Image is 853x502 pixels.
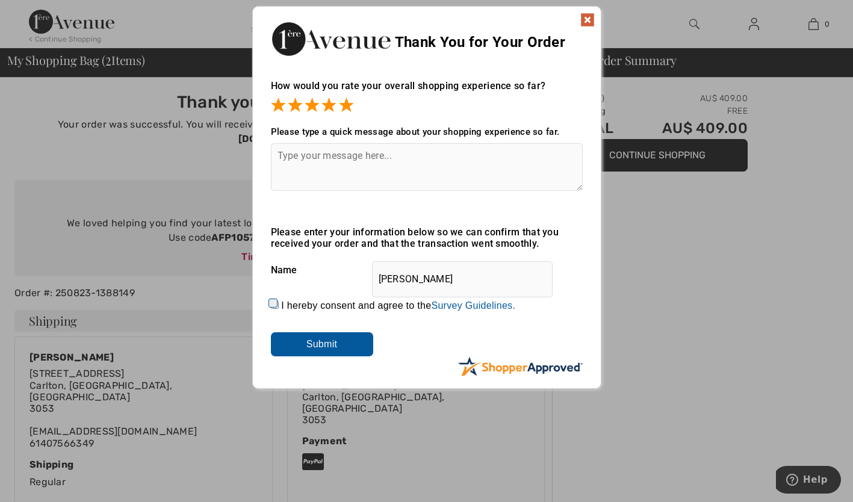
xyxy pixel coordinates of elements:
a: Survey Guidelines. [431,300,515,311]
span: Help [27,8,52,19]
span: Thank You for Your Order [395,34,565,51]
div: Please enter your information below so we can confirm that you received your order and that the t... [271,226,583,249]
input: Submit [271,332,373,356]
img: x [580,13,595,27]
div: How would you rate your overall shopping experience so far? [271,68,583,114]
label: I hereby consent and agree to the [281,300,515,311]
div: Please type a quick message about your shopping experience so far. [271,126,583,137]
img: Thank You for Your Order [271,19,391,59]
div: Name [271,255,583,285]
